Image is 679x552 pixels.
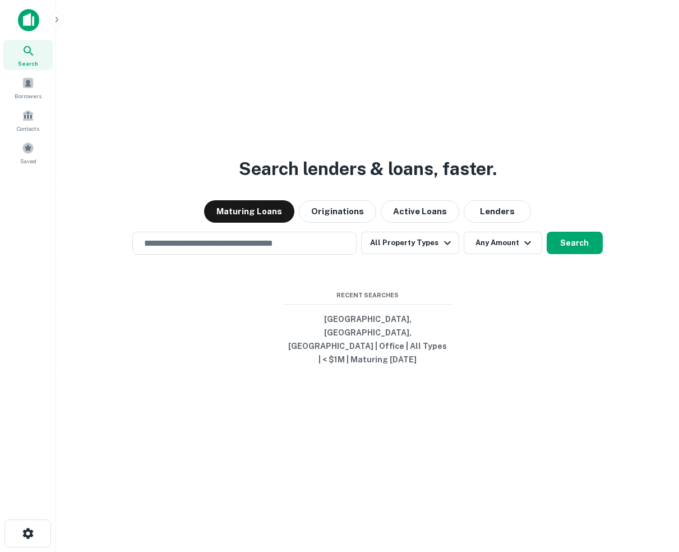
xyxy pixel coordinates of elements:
[17,124,39,133] span: Contacts
[18,9,39,31] img: capitalize-icon.png
[15,91,41,100] span: Borrowers
[3,137,53,168] a: Saved
[3,40,53,70] a: Search
[3,105,53,135] a: Contacts
[464,232,542,254] button: Any Amount
[20,157,36,165] span: Saved
[3,72,53,103] a: Borrowers
[18,59,38,68] span: Search
[204,200,294,223] button: Maturing Loans
[361,232,459,254] button: All Property Types
[239,155,497,182] h3: Search lenders & loans, faster.
[299,200,376,223] button: Originations
[284,291,452,300] span: Recent Searches
[284,309,452,370] button: [GEOGRAPHIC_DATA], [GEOGRAPHIC_DATA], [GEOGRAPHIC_DATA] | Office | All Types | < $1M | Maturing [...
[547,232,603,254] button: Search
[381,200,459,223] button: Active Loans
[464,200,531,223] button: Lenders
